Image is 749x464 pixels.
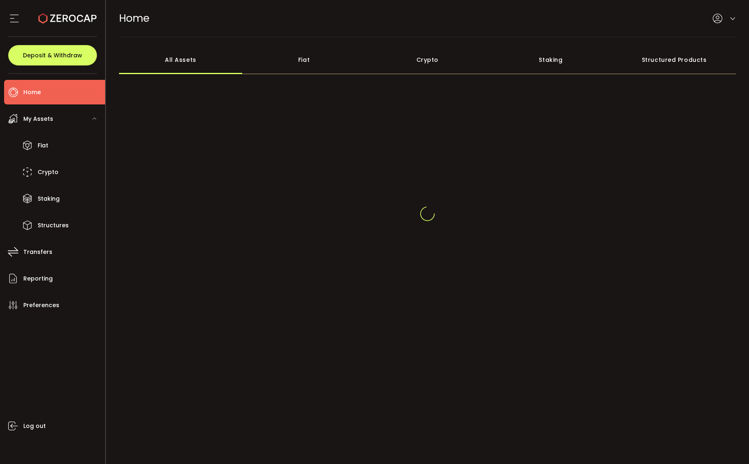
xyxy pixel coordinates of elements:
span: Fiat [38,140,48,152]
div: Staking [489,45,613,74]
div: Structured Products [612,45,736,74]
span: Crypto [38,166,58,178]
div: Crypto [366,45,489,74]
span: Staking [38,193,60,205]
span: Home [23,86,41,98]
button: Deposit & Withdraw [8,45,97,66]
span: Structures [38,220,69,231]
span: Preferences [23,299,59,311]
span: Deposit & Withdraw [23,52,82,58]
div: Fiat [242,45,366,74]
span: Transfers [23,246,52,258]
div: All Assets [119,45,243,74]
span: Log out [23,420,46,432]
span: Reporting [23,273,53,285]
span: My Assets [23,113,53,125]
span: Home [119,11,149,25]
